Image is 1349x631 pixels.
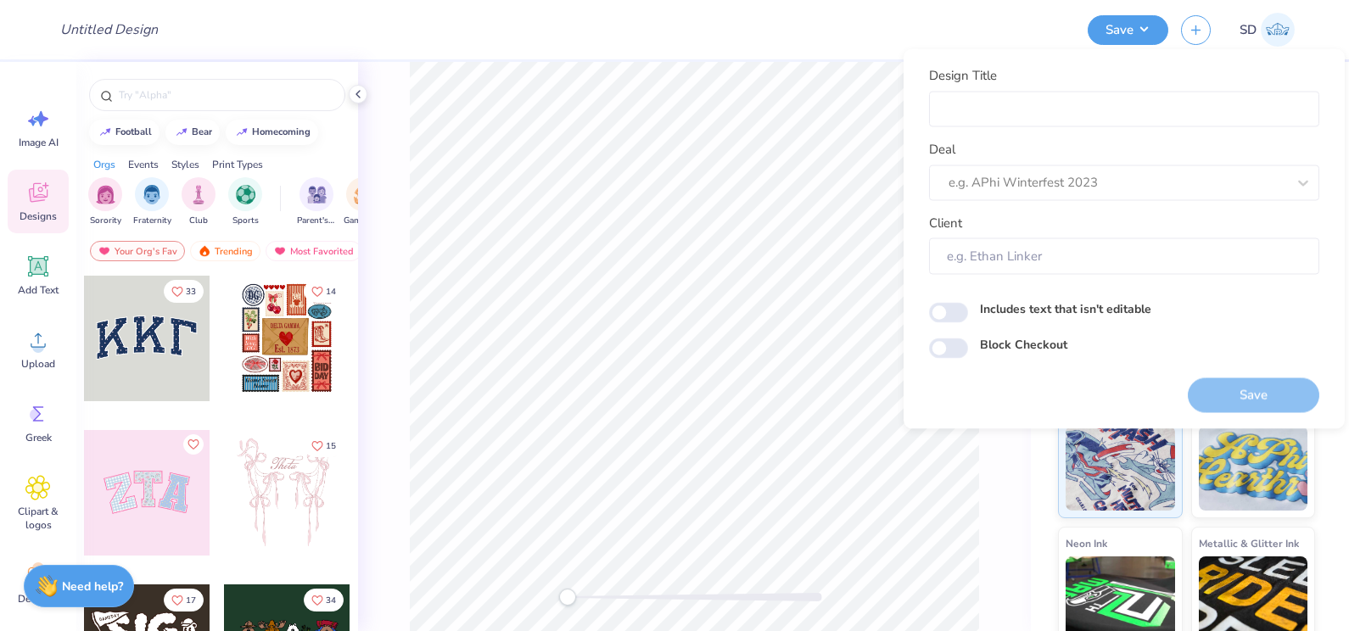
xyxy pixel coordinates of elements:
[929,213,962,232] label: Client
[183,434,204,455] button: Like
[326,442,336,450] span: 15
[190,241,260,261] div: Trending
[20,209,57,223] span: Designs
[128,157,159,172] div: Events
[1066,426,1175,511] img: Standard
[304,434,344,457] button: Like
[297,215,336,227] span: Parent's Weekend
[88,177,122,227] div: filter for Sorority
[344,177,383,227] button: filter button
[93,157,115,172] div: Orgs
[133,177,171,227] div: filter for Fraternity
[19,136,59,149] span: Image AI
[304,589,344,611] button: Like
[354,185,373,204] img: Game Day Image
[175,127,188,137] img: trend_line.gif
[1240,20,1257,40] span: SD
[47,13,171,47] input: Untitled Design
[98,245,111,257] img: most_fav.gif
[25,431,52,444] span: Greek
[98,127,112,137] img: trend_line.gif
[133,177,171,227] button: filter button
[252,127,311,137] div: homecoming
[62,578,123,595] strong: Need help?
[236,185,255,204] img: Sports Image
[133,215,171,227] span: Fraternity
[1199,534,1299,552] span: Metallic & Glitter Ink
[1261,13,1295,47] img: Sarah De Guzman
[21,357,55,371] span: Upload
[164,589,204,611] button: Like
[189,185,208,204] img: Club Image
[929,238,1319,275] input: e.g. Ethan Linker
[1232,13,1302,47] a: SD
[1088,15,1168,45] button: Save
[226,120,318,145] button: homecoming
[326,596,336,605] span: 34
[980,299,1151,317] label: Includes text that isn't editable
[559,589,576,606] div: Accessibility label
[198,245,211,257] img: trending.gif
[165,120,220,145] button: bear
[90,241,185,261] div: Your Org's Fav
[212,157,263,172] div: Print Types
[89,120,160,145] button: football
[186,596,196,605] span: 17
[326,288,336,296] span: 14
[90,215,121,227] span: Sorority
[164,280,204,303] button: Like
[235,127,249,137] img: trend_line.gif
[929,140,955,159] label: Deal
[929,66,997,86] label: Design Title
[304,280,344,303] button: Like
[266,241,361,261] div: Most Favorited
[307,185,327,204] img: Parent's Weekend Image
[171,157,199,172] div: Styles
[117,87,334,103] input: Try "Alpha"
[18,283,59,297] span: Add Text
[10,505,66,532] span: Clipart & logos
[192,127,212,137] div: bear
[228,177,262,227] div: filter for Sports
[1066,534,1107,552] span: Neon Ink
[273,245,287,257] img: most_fav.gif
[88,177,122,227] button: filter button
[297,177,336,227] div: filter for Parent's Weekend
[182,177,216,227] div: filter for Club
[297,177,336,227] button: filter button
[96,185,115,204] img: Sorority Image
[232,215,259,227] span: Sports
[344,215,383,227] span: Game Day
[1199,426,1308,511] img: Puff Ink
[143,185,161,204] img: Fraternity Image
[115,127,152,137] div: football
[18,592,59,606] span: Decorate
[186,288,196,296] span: 33
[980,335,1067,353] label: Block Checkout
[182,177,216,227] button: filter button
[189,215,208,227] span: Club
[228,177,262,227] button: filter button
[344,177,383,227] div: filter for Game Day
